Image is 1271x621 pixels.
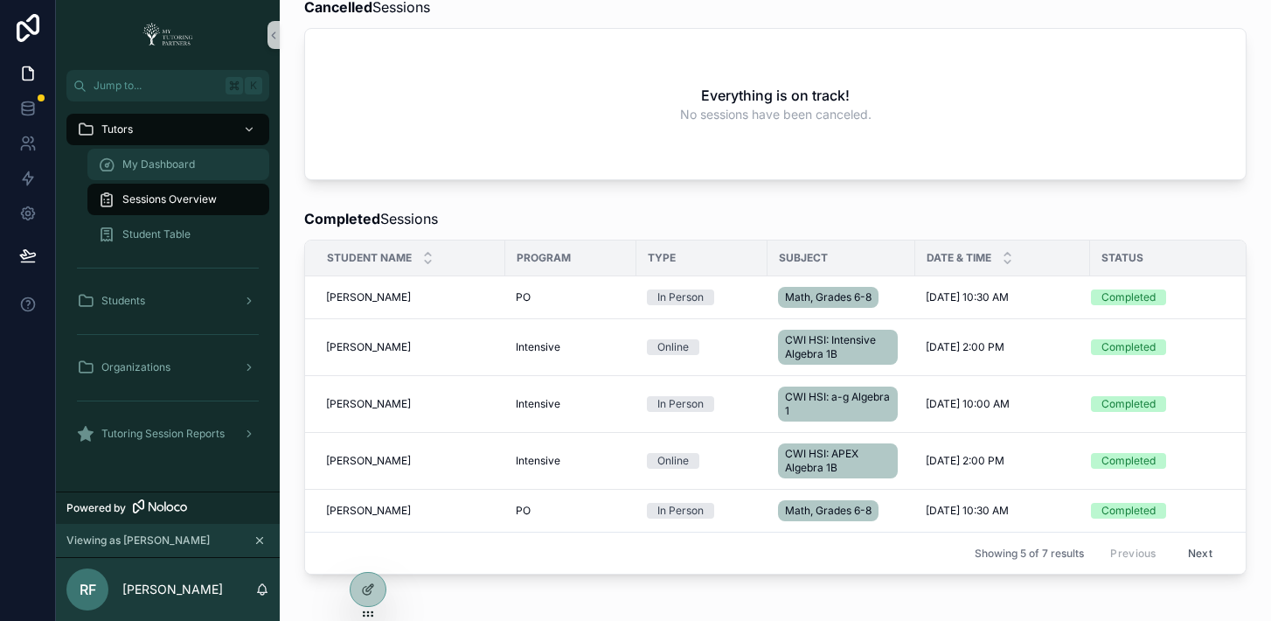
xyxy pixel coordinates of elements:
[657,453,689,469] div: Online
[66,70,269,101] button: Jump to...K
[785,447,891,475] span: CWI HSI: APEX Algebra 1B
[778,383,905,425] a: CWI HSI: a-g Algebra 1
[648,251,676,265] span: Type
[326,397,411,411] span: [PERSON_NAME]
[647,503,757,519] a: In Person
[66,114,269,145] a: Tutors
[516,454,626,468] a: Intensive
[122,227,191,241] span: Student Table
[647,290,757,305] a: In Person
[1176,540,1225,567] button: Next
[122,157,195,171] span: My Dashboard
[778,326,905,368] a: CWI HSI: Intensive Algebra 1B
[326,397,495,411] a: [PERSON_NAME]
[1101,251,1143,265] span: Status
[326,340,411,354] span: [PERSON_NAME]
[101,294,145,308] span: Students
[122,581,223,598] p: [PERSON_NAME]
[327,251,412,265] span: Student Name
[1091,453,1257,469] a: Completed
[647,396,757,412] a: In Person
[326,290,495,304] a: [PERSON_NAME]
[94,79,219,93] span: Jump to...
[926,290,1009,304] span: [DATE] 10:30 AM
[137,21,198,49] img: App logo
[657,290,704,305] div: In Person
[1101,339,1156,355] div: Completed
[304,210,380,227] strong: Completed
[680,106,872,123] span: No sessions have been canceled.
[516,397,626,411] a: Intensive
[1101,290,1156,305] div: Completed
[80,579,96,600] span: RF
[785,390,891,418] span: CWI HSI: a-g Algebra 1
[657,503,704,519] div: In Person
[657,396,704,412] div: In Person
[779,251,828,265] span: Subject
[56,101,280,472] div: scrollable content
[87,149,269,180] a: My Dashboard
[122,192,217,206] span: Sessions Overview
[926,340,1004,354] span: [DATE] 2:00 PM
[517,251,571,265] span: Program
[66,352,269,383] a: Organizations
[516,290,531,304] span: PO
[1091,339,1257,355] a: Completed
[926,504,1080,518] a: [DATE] 10:30 AM
[516,504,626,518] a: PO
[926,504,1009,518] span: [DATE] 10:30 AM
[56,492,280,524] a: Powered by
[516,504,531,518] span: PO
[778,497,905,525] a: Math, Grades 6-8
[1101,503,1156,519] div: Completed
[87,219,269,250] a: Student Table
[101,122,133,136] span: Tutors
[326,290,411,304] span: [PERSON_NAME]
[647,453,757,469] a: Online
[778,283,905,311] a: Math, Grades 6-8
[516,397,560,411] span: Intensive
[66,285,269,317] a: Students
[701,85,850,106] h2: Everything is on track!
[516,340,560,354] span: Intensive
[87,184,269,215] a: Sessions Overview
[926,340,1080,354] a: [DATE] 2:00 PM
[926,397,1080,411] a: [DATE] 10:00 AM
[516,290,626,304] a: PO
[926,454,1004,468] span: [DATE] 2:00 PM
[326,454,495,468] a: [PERSON_NAME]
[657,339,689,355] div: Online
[785,290,872,304] span: Math, Grades 6-8
[926,290,1080,304] a: [DATE] 10:30 AM
[1101,453,1156,469] div: Completed
[778,440,905,482] a: CWI HSI: APEX Algebra 1B
[326,454,411,468] span: [PERSON_NAME]
[1091,290,1257,305] a: Completed
[304,208,438,229] span: Sessions
[101,360,170,374] span: Organizations
[66,501,126,515] span: Powered by
[66,534,210,548] span: Viewing as [PERSON_NAME]
[926,454,1080,468] a: [DATE] 2:00 PM
[101,427,225,441] span: Tutoring Session Reports
[927,251,991,265] span: Date & Time
[785,333,891,361] span: CWI HSI: Intensive Algebra 1B
[1091,396,1257,412] a: Completed
[975,547,1084,561] span: Showing 5 of 7 results
[66,418,269,450] a: Tutoring Session Reports
[926,397,1010,411] span: [DATE] 10:00 AM
[1091,503,1257,519] a: Completed
[516,454,560,468] span: Intensive
[785,504,872,518] span: Math, Grades 6-8
[647,339,757,355] a: Online
[326,504,495,518] a: [PERSON_NAME]
[247,79,260,93] span: K
[1101,396,1156,412] div: Completed
[326,340,495,354] a: [PERSON_NAME]
[516,340,626,354] a: Intensive
[326,504,411,518] span: [PERSON_NAME]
